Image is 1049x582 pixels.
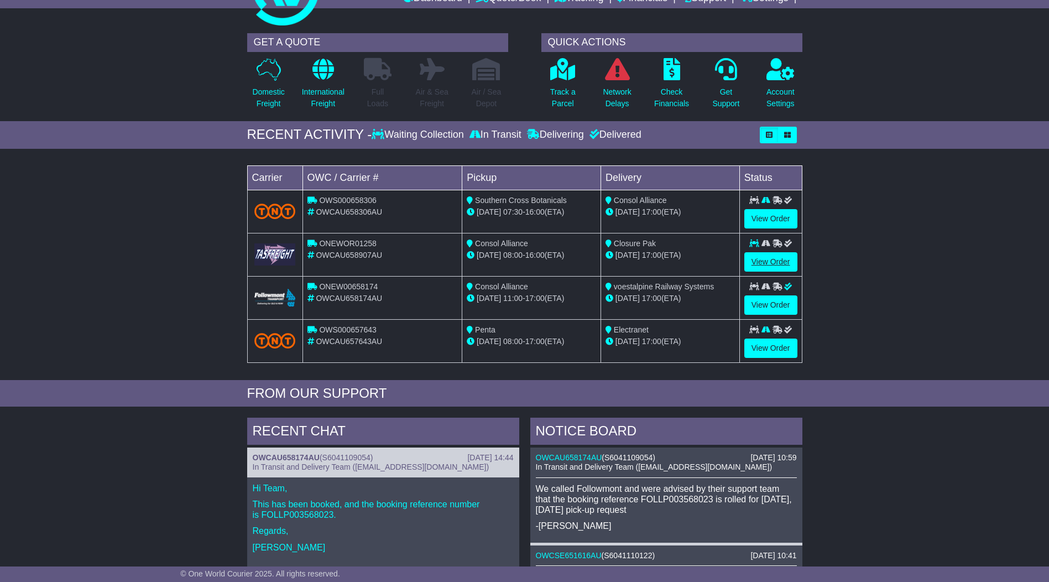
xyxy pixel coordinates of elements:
[766,58,795,116] a: AccountSettings
[467,293,596,304] div: - (ETA)
[477,337,501,346] span: [DATE]
[541,33,802,52] div: QUICK ACTIONS
[642,337,661,346] span: 17:00
[606,250,735,261] div: (ETA)
[372,129,466,141] div: Waiting Collection
[364,86,392,110] p: Full Loads
[462,165,601,190] td: Pickup
[536,453,797,463] div: ( )
[550,86,576,110] p: Track a Parcel
[525,337,545,346] span: 17:00
[602,58,632,116] a: NetworkDelays
[615,251,640,259] span: [DATE]
[654,86,689,110] p: Check Financials
[319,196,377,205] span: OWS000658306
[739,165,802,190] td: Status
[316,251,382,259] span: OWCAU658907AU
[254,289,296,307] img: Followmont_Transport.png
[525,251,545,259] span: 16:00
[467,129,524,141] div: In Transit
[467,206,596,218] div: - (ETA)
[615,337,640,346] span: [DATE]
[254,204,296,219] img: TNT_Domestic.png
[316,207,382,216] span: OWCAU658306AU
[614,196,667,205] span: Consol Alliance
[254,333,296,348] img: TNT_Domestic.png
[604,453,653,462] span: S6041109054
[536,453,602,462] a: OWCAU658174AU
[524,129,587,141] div: Delivering
[477,251,501,259] span: [DATE]
[247,165,302,190] td: Carrier
[750,453,796,463] div: [DATE] 10:59
[744,252,797,272] a: View Order
[536,484,797,516] p: We called Followmont and were advised by their support team that the booking reference FOLLP00356...
[477,294,501,303] span: [DATE]
[606,206,735,218] div: (ETA)
[467,453,513,463] div: [DATE] 14:44
[477,207,501,216] span: [DATE]
[603,86,631,110] p: Network Delays
[712,58,740,116] a: GetSupport
[253,542,514,553] p: [PERSON_NAME]
[750,551,796,560] div: [DATE] 10:41
[319,282,378,291] span: ONEW00658174
[316,337,382,346] span: OWCAU657643AU
[503,294,523,303] span: 11:00
[766,86,795,110] p: Account Settings
[712,86,739,110] p: Get Support
[744,209,797,228] a: View Order
[601,165,739,190] td: Delivery
[253,463,489,471] span: In Transit and Delivery Team ([EMAIL_ADDRESS][DOMAIN_NAME])
[550,58,576,116] a: Track aParcel
[475,196,567,205] span: Southern Cross Botanicals
[252,58,285,116] a: DomesticFreight
[536,551,797,560] div: ( )
[503,337,523,346] span: 08:00
[247,386,802,402] div: FROM OUR SUPPORT
[525,207,545,216] span: 16:00
[744,295,797,315] a: View Order
[180,569,340,578] span: © One World Courier 2025. All rights reserved.
[614,239,656,248] span: Closure Pak
[253,499,514,520] p: This has been booked, and the booking reference number is FOLLP003568023.
[606,293,735,304] div: (ETA)
[615,207,640,216] span: [DATE]
[536,521,797,531] p: -[PERSON_NAME]
[254,243,296,265] img: GetCarrierServiceLogo
[642,294,661,303] span: 17:00
[642,207,661,216] span: 17:00
[503,207,523,216] span: 07:30
[615,294,640,303] span: [DATE]
[301,58,345,116] a: InternationalFreight
[319,239,376,248] span: ONEWOR01258
[302,86,345,110] p: International Freight
[472,86,502,110] p: Air / Sea Depot
[247,33,508,52] div: GET A QUOTE
[316,294,382,303] span: OWCAU658174AU
[606,336,735,347] div: (ETA)
[467,250,596,261] div: - (ETA)
[525,294,545,303] span: 17:00
[642,251,661,259] span: 17:00
[252,86,284,110] p: Domestic Freight
[475,239,528,248] span: Consol Alliance
[587,129,641,141] div: Delivered
[322,453,370,462] span: S6041109054
[503,251,523,259] span: 08:00
[475,325,495,334] span: Penta
[253,483,514,493] p: Hi Team,
[467,336,596,347] div: - (ETA)
[614,325,649,334] span: Electranet
[475,282,528,291] span: Consol Alliance
[416,86,448,110] p: Air & Sea Freight
[247,127,372,143] div: RECENT ACTIVITY -
[604,551,652,560] span: S6041110122
[253,453,514,463] div: ( )
[614,282,714,291] span: voestalpine Railway Systems
[302,165,462,190] td: OWC / Carrier #
[536,463,773,471] span: In Transit and Delivery Team ([EMAIL_ADDRESS][DOMAIN_NAME])
[253,526,514,536] p: Regards,
[530,418,802,448] div: NOTICE BOARD
[744,339,797,358] a: View Order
